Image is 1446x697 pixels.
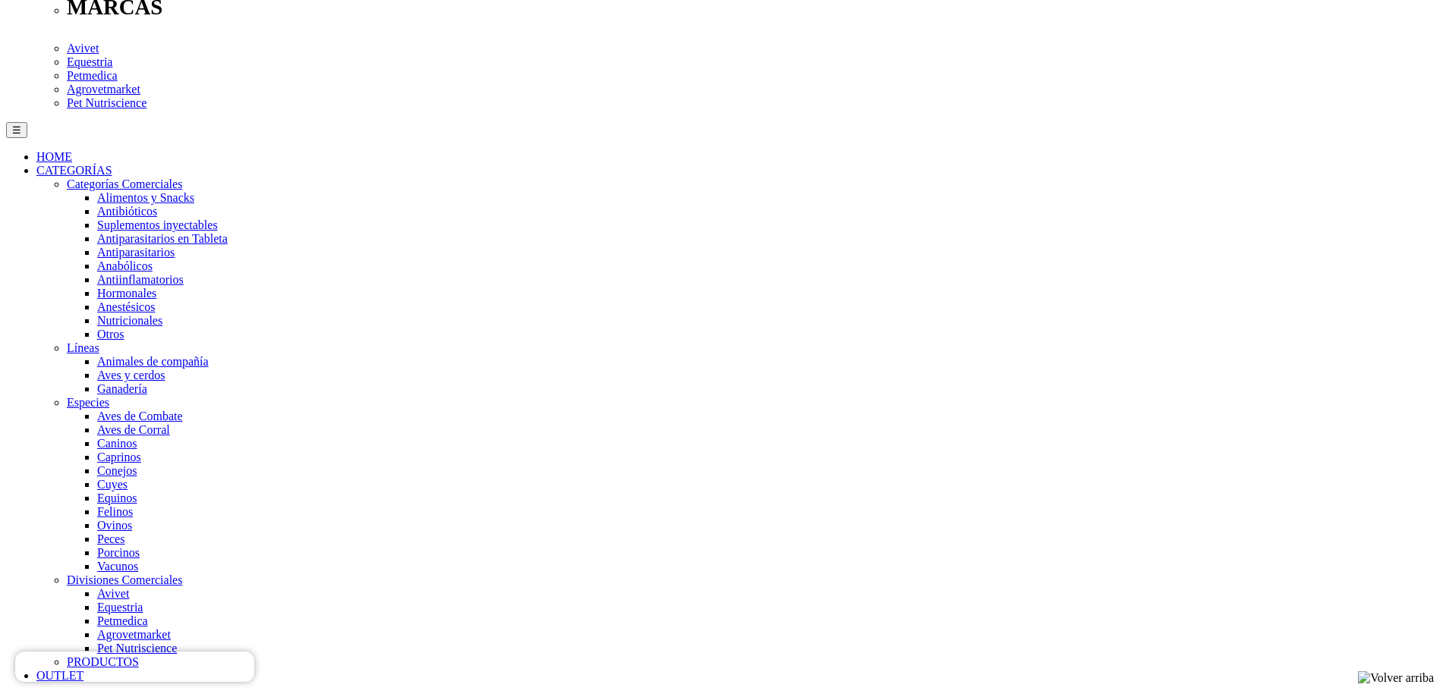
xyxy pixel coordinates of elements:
a: Porcinos [97,546,140,559]
a: Pet Nutriscience [97,642,177,655]
a: Aves de Corral [97,423,170,436]
a: Hormonales [97,287,156,300]
a: Agrovetmarket [97,628,171,641]
a: Petmedica [97,614,148,627]
a: Ovinos [97,519,132,532]
a: Avivet [67,42,99,55]
a: Especies [67,396,109,409]
a: Pet Nutriscience [67,96,146,109]
a: Aves y cerdos [97,369,165,381]
a: Caprinos [97,451,141,463]
a: Antibióticos [97,205,157,218]
a: Peces [97,532,124,545]
a: Alimentos y Snacks [97,191,194,204]
a: Petmedica [67,69,118,82]
a: Categorías Comerciales [67,177,182,190]
a: Aves de Combate [97,410,183,422]
a: Anestésicos [97,300,155,313]
iframe: Brevo live chat [15,651,254,682]
a: Anabólicos [97,259,153,272]
a: Equinos [97,491,137,504]
button: ☰ [6,122,27,138]
img: Volver arriba [1358,671,1434,685]
a: Divisiones Comerciales [67,573,182,586]
a: Ganadería [97,382,147,395]
a: Animales de compañía [97,355,209,368]
a: Líneas [67,341,99,354]
a: Cuyes [97,478,128,491]
a: Equestria [97,601,143,614]
a: Avivet [97,587,129,600]
a: Suplementos inyectables [97,218,218,231]
a: Conejos [97,464,137,477]
a: Otros [97,328,124,341]
a: Vacunos [97,560,138,573]
a: CATEGORÍAS [36,164,112,177]
a: Antiparasitarios en Tableta [97,232,228,245]
a: HOME [36,150,72,163]
a: Felinos [97,505,133,518]
a: Antiinflamatorios [97,273,184,286]
a: Nutricionales [97,314,162,327]
a: Equestria [67,55,112,68]
a: Agrovetmarket [67,83,140,96]
a: Caninos [97,437,137,450]
a: Antiparasitarios [97,246,175,259]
